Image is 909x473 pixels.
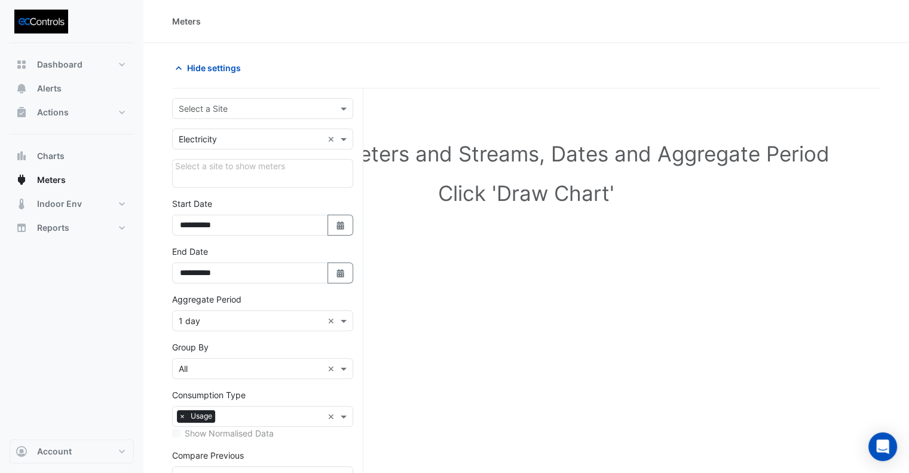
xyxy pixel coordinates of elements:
[37,198,82,210] span: Indoor Env
[16,198,27,210] app-icon: Indoor Env
[10,168,134,192] button: Meters
[172,389,246,401] label: Consumption Type
[10,53,134,77] button: Dashboard
[10,440,134,463] button: Account
[172,293,241,306] label: Aggregate Period
[10,192,134,216] button: Indoor Env
[37,106,69,118] span: Actions
[191,141,861,166] h1: Select Site, Meters and Streams, Dates and Aggregate Period
[328,410,338,423] span: Clear
[188,410,215,422] span: Usage
[10,100,134,124] button: Actions
[191,181,861,206] h1: Click 'Draw Chart'
[16,106,27,118] app-icon: Actions
[328,133,338,145] span: Clear
[16,83,27,94] app-icon: Alerts
[10,77,134,100] button: Alerts
[328,362,338,375] span: Clear
[172,245,208,258] label: End Date
[16,222,27,234] app-icon: Reports
[37,174,66,186] span: Meters
[177,410,188,422] span: ×
[172,449,244,462] label: Compare Previous
[335,220,346,230] fa-icon: Select Date
[328,315,338,327] span: Clear
[10,216,134,240] button: Reports
[16,174,27,186] app-icon: Meters
[172,197,212,210] label: Start Date
[172,341,209,353] label: Group By
[16,150,27,162] app-icon: Charts
[172,159,353,188] div: Click Update or Cancel in Details panel
[37,59,82,71] span: Dashboard
[14,10,68,33] img: Company Logo
[185,427,274,440] label: Show Normalised Data
[37,445,72,457] span: Account
[16,59,27,71] app-icon: Dashboard
[172,57,249,78] button: Hide settings
[37,222,69,234] span: Reports
[10,144,134,168] button: Charts
[335,268,346,278] fa-icon: Select Date
[172,427,353,440] div: Select meters or streams to enable normalisation
[172,15,201,28] div: Meters
[37,150,65,162] span: Charts
[37,83,62,94] span: Alerts
[187,62,241,74] span: Hide settings
[868,432,897,461] div: Open Intercom Messenger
